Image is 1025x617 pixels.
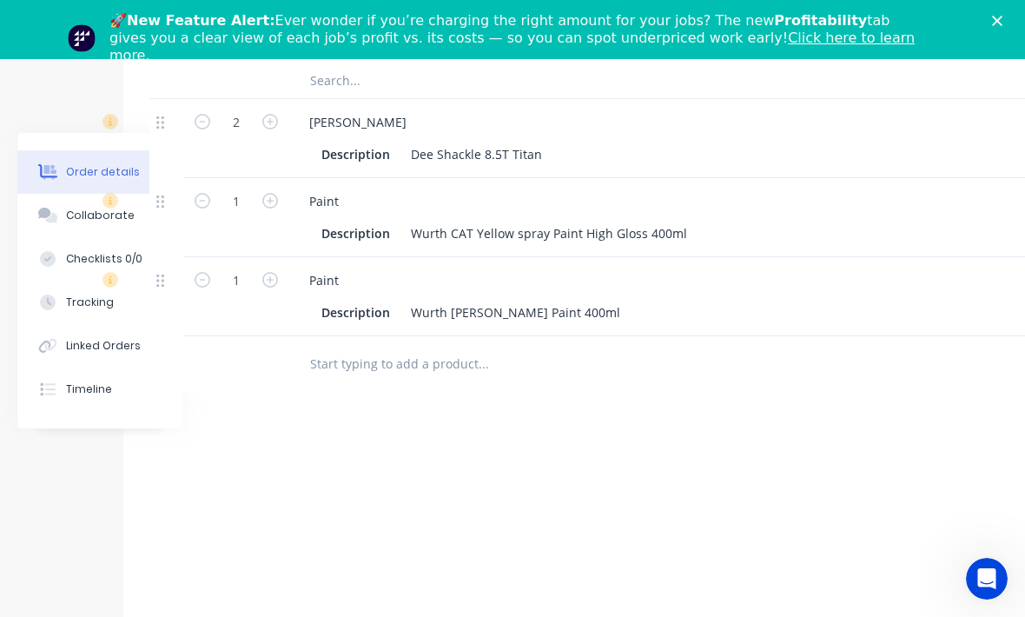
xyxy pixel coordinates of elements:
a: Click here to learn more. [109,30,915,63]
div: Paint [295,268,353,293]
div: Description [314,221,397,246]
div: Collaborate [66,208,135,223]
button: Checklists 0/0 [17,237,182,281]
button: Timeline [17,368,182,411]
input: Start typing to add a product... [309,347,657,381]
b: New Feature Alert: [127,12,275,29]
div: Description [314,300,397,325]
div: Wurth [PERSON_NAME] Paint 400ml [404,300,627,325]
div: 🚀 Ever wonder if you’re charging the right amount for your jobs? The new tab gives you a clear vi... [109,12,929,64]
div: Linked Orders [66,338,141,354]
div: Tracking [66,295,114,310]
iframe: Intercom live chat [966,558,1008,600]
div: Close [992,16,1009,26]
button: Order details [17,150,182,194]
div: Wurth CAT Yellow spray Paint High Gloss 400ml [404,221,694,246]
div: Dee Shackle 8.5T Titan [404,142,549,167]
button: Collaborate [17,194,182,237]
div: Paint [295,189,353,214]
div: Order details [66,164,140,180]
input: Search... [309,63,657,98]
div: [PERSON_NAME] [295,109,420,135]
div: Description [314,142,397,167]
img: Profile image for Team [68,24,96,52]
b: Profitability [774,12,867,29]
div: Checklists 0/0 [66,251,142,267]
div: Timeline [66,381,112,397]
button: Linked Orders [17,324,182,368]
button: Tracking [17,281,182,324]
